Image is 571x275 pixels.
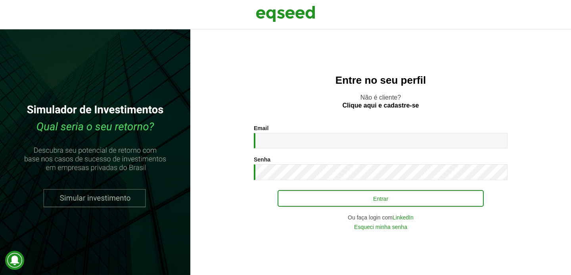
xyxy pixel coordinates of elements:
[254,215,508,220] div: Ou faça login com
[256,4,315,24] img: EqSeed Logo
[343,102,419,109] a: Clique aqui e cadastre-se
[354,224,407,230] a: Esqueci minha senha
[206,75,555,86] h2: Entre no seu perfil
[206,94,555,109] p: Não é cliente?
[254,125,268,131] label: Email
[254,157,270,162] label: Senha
[393,215,414,220] a: LinkedIn
[278,190,484,207] button: Entrar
